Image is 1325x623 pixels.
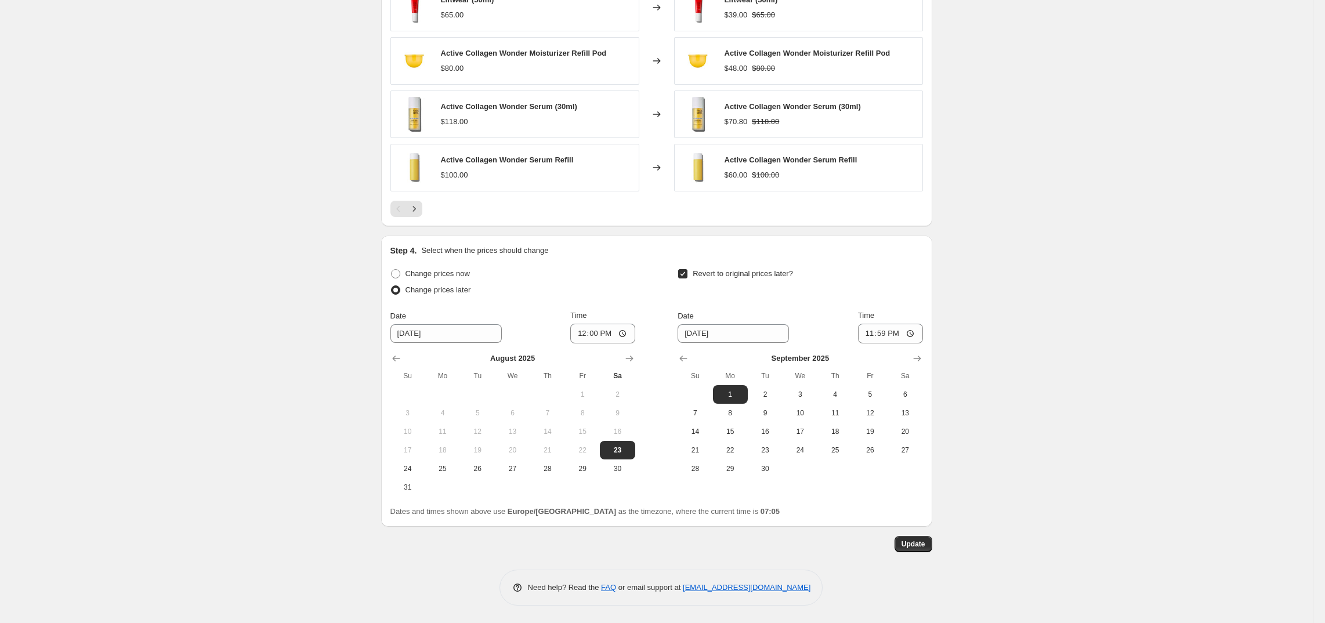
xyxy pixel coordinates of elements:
[395,445,421,455] span: 17
[425,459,460,478] button: Monday August 25 2025
[495,367,530,385] th: Wednesday
[465,427,490,436] span: 12
[441,102,577,111] span: Active Collagen Wonder Serum (30ml)
[395,464,421,473] span: 24
[680,97,715,132] img: PDP_WonderSerum_1_80x.jpg
[752,445,778,455] span: 23
[430,464,455,473] span: 25
[499,408,525,418] span: 6
[752,371,778,381] span: Tu
[752,169,779,181] strike: $100.00
[565,422,600,441] button: Friday August 15 2025
[604,464,630,473] span: 30
[395,371,421,381] span: Su
[761,507,780,516] b: 07:05
[535,371,560,381] span: Th
[465,445,490,455] span: 19
[565,404,600,422] button: Friday August 8 2025
[725,9,748,21] div: $39.00
[822,390,848,399] span: 4
[495,459,530,478] button: Wednesday August 27 2025
[892,427,918,436] span: 20
[725,63,748,74] div: $48.00
[752,427,778,436] span: 16
[678,404,712,422] button: Sunday September 7 2025
[465,408,490,418] span: 5
[678,367,712,385] th: Sunday
[713,422,748,441] button: Monday September 15 2025
[822,427,848,436] span: 18
[570,324,635,343] input: 12:00
[390,459,425,478] button: Sunday August 24 2025
[465,371,490,381] span: Tu
[395,483,421,492] span: 31
[397,44,432,78] img: Collagen_Moisturiser_Refill_Pot_80x.jpg
[441,169,468,181] div: $100.00
[565,385,600,404] button: Friday August 1 2025
[853,441,888,459] button: Friday September 26 2025
[748,367,783,385] th: Tuesday
[390,245,417,256] h2: Step 4.
[390,324,502,343] input: 8/23/2025
[725,169,748,181] div: $60.00
[853,422,888,441] button: Friday September 19 2025
[535,445,560,455] span: 21
[460,459,495,478] button: Tuesday August 26 2025
[565,441,600,459] button: Friday August 22 2025
[857,427,883,436] span: 19
[388,350,404,367] button: Show previous month, July 2025
[621,350,638,367] button: Show next month, September 2025
[430,427,455,436] span: 11
[604,371,630,381] span: Sa
[600,422,635,441] button: Saturday August 16 2025
[888,404,922,422] button: Saturday September 13 2025
[425,404,460,422] button: Monday August 4 2025
[718,371,743,381] span: Mo
[718,445,743,455] span: 22
[397,150,432,185] img: NewProject-18_80x.jpg
[430,371,455,381] span: Mo
[499,427,525,436] span: 13
[530,441,565,459] button: Thursday August 21 2025
[858,324,923,343] input: 12:00
[817,422,852,441] button: Thursday September 18 2025
[822,371,848,381] span: Th
[858,311,874,320] span: Time
[499,445,525,455] span: 20
[718,427,743,436] span: 15
[570,311,587,320] span: Time
[604,427,630,436] span: 16
[675,350,692,367] button: Show previous month, August 2025
[600,367,635,385] th: Saturday
[748,385,783,404] button: Tuesday September 2 2025
[425,422,460,441] button: Monday August 11 2025
[822,408,848,418] span: 11
[817,404,852,422] button: Thursday September 11 2025
[535,464,560,473] span: 28
[725,49,890,57] span: Active Collagen Wonder Moisturizer Refill Pod
[495,422,530,441] button: Wednesday August 13 2025
[748,441,783,459] button: Tuesday September 23 2025
[682,408,708,418] span: 7
[895,536,932,552] button: Update
[787,408,813,418] span: 10
[390,367,425,385] th: Sunday
[499,371,525,381] span: We
[853,385,888,404] button: Friday September 5 2025
[682,427,708,436] span: 14
[787,445,813,455] span: 24
[725,102,861,111] span: Active Collagen Wonder Serum (30ml)
[460,441,495,459] button: Tuesday August 19 2025
[787,427,813,436] span: 17
[570,464,595,473] span: 29
[783,367,817,385] th: Wednesday
[857,408,883,418] span: 12
[565,367,600,385] th: Friday
[565,459,600,478] button: Friday August 29 2025
[600,441,635,459] button: Today Saturday August 23 2025
[397,97,432,132] img: PDP_WonderSerum_1_80x.jpg
[752,9,775,21] strike: $65.00
[604,445,630,455] span: 23
[783,404,817,422] button: Wednesday September 10 2025
[682,464,708,473] span: 28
